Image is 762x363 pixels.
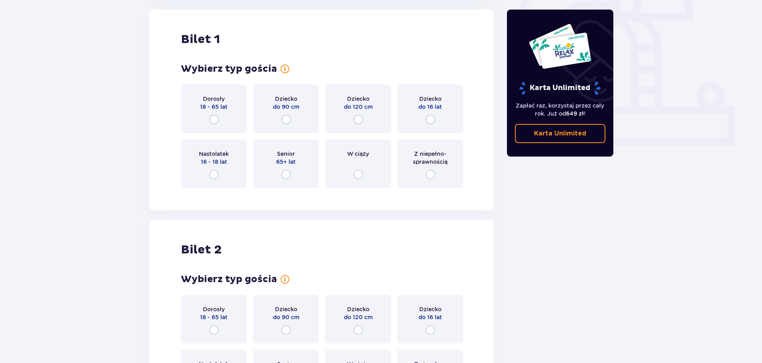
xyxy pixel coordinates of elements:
p: 65+ lat [276,158,296,166]
p: Wybierz typ gościa [181,273,277,285]
p: Dziecko [419,305,442,313]
p: do 16 lat [418,313,442,321]
p: Dziecko [419,95,442,103]
p: Karta Unlimited [518,81,601,95]
p: do 120 cm [344,103,373,111]
p: do 120 cm [344,313,373,321]
p: do 90 cm [273,313,299,321]
p: Senior [277,150,295,158]
p: Zapłać raz, korzystaj przez cały rok. Już od ! [515,102,606,118]
p: 18 - 65 lat [200,313,228,321]
p: 16 - 18 lat [201,158,227,166]
p: Bilet 2 [181,242,222,257]
p: Dorosły [203,95,225,103]
span: 649 zł [566,110,584,117]
p: Nastolatek [199,150,229,158]
p: Z niepełno­sprawnością [405,150,456,166]
p: Wybierz typ gościa [181,63,277,75]
p: do 16 lat [418,103,442,111]
p: Karta Unlimited [534,129,586,138]
p: W ciąży [347,150,369,158]
p: Dziecko [275,305,297,313]
a: Karta Unlimited [515,124,606,143]
p: 18 - 65 lat [200,103,228,111]
p: Dorosły [203,305,225,313]
p: Dziecko [347,95,369,103]
p: Dziecko [275,95,297,103]
p: Bilet 1 [181,32,220,47]
p: do 90 cm [273,103,299,111]
p: Dziecko [347,305,369,313]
